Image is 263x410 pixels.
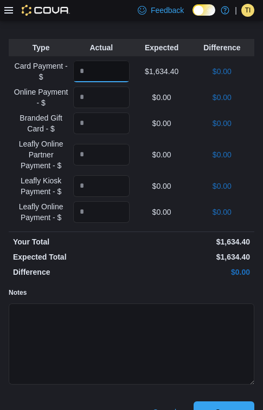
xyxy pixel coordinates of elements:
p: Difference [194,42,250,53]
p: $0.00 [194,207,250,217]
img: Cova [22,5,70,16]
span: TI [245,4,251,17]
p: Difference [13,267,130,277]
p: Your Total [13,236,130,247]
p: $0.00 [134,149,190,160]
p: Online Payment - $ [13,87,69,108]
div: Tolgonai Isaeva [241,4,254,17]
p: $0.00 [194,92,250,103]
p: Actual [73,42,129,53]
input: Dark Mode [193,4,215,16]
p: $0.00 [194,181,250,191]
input: Quantity [73,144,129,166]
p: $1,634.40 [134,66,190,77]
p: | [235,4,237,17]
input: Quantity [73,61,129,82]
p: $0.00 [134,118,190,129]
p: $0.00 [194,149,250,160]
p: Leafly Online Payment - $ [13,201,69,223]
p: $0.00 [134,267,251,277]
p: $1,634.40 [134,236,251,247]
input: Quantity [73,113,129,134]
p: Leafly Kiosk Payment - $ [13,175,69,197]
p: Expected [134,42,190,53]
p: $0.00 [194,118,250,129]
p: $0.00 [134,92,190,103]
span: Feedback [151,5,184,16]
label: Notes [9,288,27,297]
input: Quantity [73,201,129,223]
p: $1,634.40 [134,252,251,262]
p: $0.00 [134,181,190,191]
input: Quantity [73,175,129,197]
p: Leafly Online Partner Payment - $ [13,138,69,171]
input: Quantity [73,87,129,108]
p: Expected Total [13,252,130,262]
p: $0.00 [134,207,190,217]
p: $0.00 [194,66,250,77]
p: Card Payment - $ [13,61,69,82]
p: Type [13,42,69,53]
p: Branded Gift Card - $ [13,113,69,134]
